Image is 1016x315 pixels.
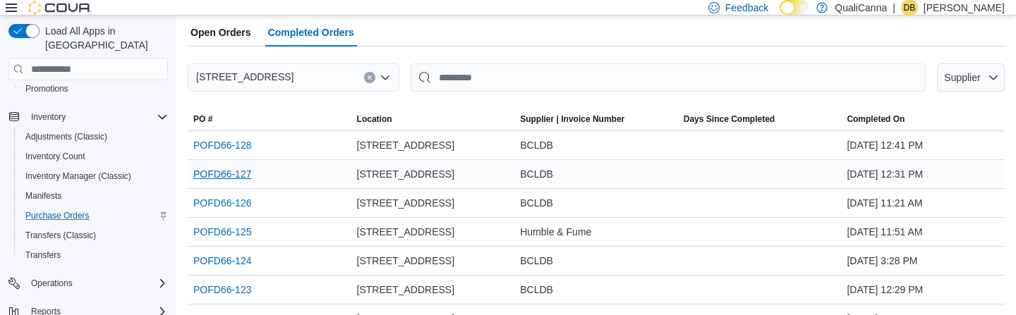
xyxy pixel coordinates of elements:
[520,113,624,125] span: Supplier | Invoice Number
[841,108,1005,130] button: Completed On
[20,207,168,224] span: Purchase Orders
[14,166,174,186] button: Inventory Manager (Classic)
[190,18,251,47] span: Open Orders
[14,127,174,147] button: Adjustments (Classic)
[14,226,174,245] button: Transfers (Classic)
[193,113,212,125] span: PO #
[514,131,678,159] div: BCLDB
[28,1,92,15] img: Cova
[364,72,375,83] button: Clear input
[14,186,174,206] button: Manifests
[944,72,980,83] span: Supplier
[31,111,66,123] span: Inventory
[193,166,251,183] a: POFD66-127
[25,249,61,261] span: Transfers
[678,108,842,130] button: Days Since Completed
[357,166,454,183] span: [STREET_ADDRESS]
[937,63,1005,92] button: Supplier
[14,147,174,166] button: Inventory Count
[20,168,168,185] span: Inventory Manager (Classic)
[847,194,922,211] span: [DATE] 11:21 AM
[20,128,113,145] a: Adjustments (Classic)
[25,109,168,125] span: Inventory
[268,18,354,47] span: Completed Orders
[20,207,95,224] a: Purchase Orders
[20,227,168,244] span: Transfers (Classic)
[20,187,168,204] span: Manifests
[357,113,392,125] div: Location
[357,137,454,154] span: [STREET_ADDRESS]
[25,109,71,125] button: Inventory
[20,227,102,244] a: Transfers (Classic)
[25,275,168,292] span: Operations
[411,63,926,92] input: This is a search bar. After typing your query, hit enter to filter the results lower in the page.
[20,247,66,264] a: Transfers
[20,148,91,165] a: Inventory Count
[514,276,678,304] div: BCLDB
[514,218,678,246] div: Humble & Fume
[514,160,678,188] div: BCLDB
[20,148,168,165] span: Inventory Count
[193,223,251,240] a: POFD66-125
[31,278,73,289] span: Operations
[25,230,96,241] span: Transfers (Classic)
[684,113,775,125] span: Days Since Completed
[14,79,174,99] button: Promotions
[3,273,174,293] button: Operations
[20,80,168,97] span: Promotions
[25,151,85,162] span: Inventory Count
[514,247,678,275] div: BCLDB
[847,223,922,240] span: [DATE] 11:51 AM
[847,166,923,183] span: [DATE] 12:31 PM
[25,83,68,94] span: Promotions
[25,131,107,142] span: Adjustments (Classic)
[196,68,294,85] span: [STREET_ADDRESS]
[847,113,905,125] span: Completed On
[357,252,454,269] span: [STREET_ADDRESS]
[14,245,174,265] button: Transfers
[351,108,515,130] button: Location
[193,252,251,269] a: POFD66-124
[193,194,251,211] a: POFD66-126
[20,187,67,204] a: Manifests
[357,281,454,298] span: [STREET_ADDRESS]
[193,137,251,154] a: POFD66-128
[847,281,923,298] span: [DATE] 12:29 PM
[193,281,251,298] a: POFD66-123
[380,72,391,83] button: Open list of options
[25,210,90,221] span: Purchase Orders
[20,247,168,264] span: Transfers
[20,80,74,97] a: Promotions
[14,206,174,226] button: Purchase Orders
[357,194,454,211] span: [STREET_ADDRESS]
[357,223,454,240] span: [STREET_ADDRESS]
[25,275,78,292] button: Operations
[20,128,168,145] span: Adjustments (Classic)
[514,108,678,130] button: Supplier | Invoice Number
[514,189,678,217] div: BCLDB
[25,190,61,202] span: Manifests
[725,1,768,15] span: Feedback
[25,171,131,182] span: Inventory Manager (Classic)
[40,24,168,52] span: Load All Apps in [GEOGRAPHIC_DATA]
[847,252,917,269] span: [DATE] 3:28 PM
[3,107,174,127] button: Inventory
[188,108,351,130] button: PO #
[20,168,137,185] a: Inventory Manager (Classic)
[847,137,923,154] span: [DATE] 12:41 PM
